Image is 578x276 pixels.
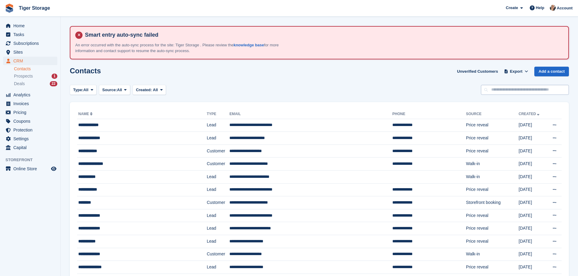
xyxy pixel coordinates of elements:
[207,171,229,184] td: Lead
[13,48,50,56] span: Sites
[557,5,573,11] span: Account
[519,171,546,184] td: [DATE]
[506,5,518,11] span: Create
[3,99,57,108] a: menu
[3,135,57,143] a: menu
[519,145,546,158] td: [DATE]
[13,30,50,39] span: Tasks
[3,30,57,39] a: menu
[3,126,57,134] a: menu
[466,209,519,222] td: Price reveal
[13,57,50,65] span: CRM
[519,112,541,116] a: Created
[229,109,392,119] th: Email
[13,108,50,117] span: Pricing
[136,88,152,92] span: Created:
[99,85,130,95] button: Source: All
[3,143,57,152] a: menu
[13,117,50,125] span: Coupons
[207,145,229,158] td: Customer
[5,157,60,163] span: Storefront
[550,5,556,11] img: Becky Martin
[50,165,57,172] a: Preview store
[102,87,117,93] span: Source:
[78,112,94,116] a: Name
[14,66,57,72] a: Contacts
[133,85,166,95] button: Created: All
[3,39,57,48] a: menu
[455,67,500,77] a: Unverified Customers
[3,48,57,56] a: menu
[75,42,288,54] p: An error occurred with the auto-sync process for the site: Tiger Storage . Please review the for ...
[466,248,519,261] td: Walk-in
[207,196,229,209] td: Customer
[207,109,229,119] th: Type
[3,57,57,65] a: menu
[466,109,519,119] th: Source
[519,158,546,171] td: [DATE]
[466,235,519,248] td: Price reveal
[466,145,519,158] td: Price reveal
[117,87,122,93] span: All
[3,165,57,173] a: menu
[519,209,546,222] td: [DATE]
[3,108,57,117] a: menu
[536,5,544,11] span: Help
[70,67,101,75] h1: Contacts
[207,222,229,235] td: Lead
[519,248,546,261] td: [DATE]
[73,87,83,93] span: Type:
[13,22,50,30] span: Home
[466,171,519,184] td: Walk-in
[466,261,519,274] td: Price reveal
[207,119,229,132] td: Lead
[534,67,569,77] a: Add a contact
[13,165,50,173] span: Online Store
[503,67,529,77] button: Export
[207,183,229,196] td: Lead
[13,126,50,134] span: Protection
[3,22,57,30] a: menu
[466,183,519,196] td: Price reveal
[13,143,50,152] span: Capital
[510,68,522,75] span: Export
[519,222,546,235] td: [DATE]
[207,261,229,274] td: Lead
[14,73,57,79] a: Prospects 1
[466,119,519,132] td: Price reveal
[14,73,33,79] span: Prospects
[70,85,96,95] button: Type: All
[83,32,563,38] h4: Smart entry auto-sync failed
[392,109,466,119] th: Phone
[52,74,57,79] div: 1
[519,132,546,145] td: [DATE]
[234,43,264,47] a: knowledge base
[519,183,546,196] td: [DATE]
[83,87,89,93] span: All
[466,158,519,171] td: Walk-in
[466,222,519,235] td: Price reveal
[16,3,52,13] a: Tiger Storage
[13,39,50,48] span: Subscriptions
[13,91,50,99] span: Analytics
[207,235,229,248] td: Lead
[519,261,546,274] td: [DATE]
[519,196,546,209] td: [DATE]
[14,81,25,87] span: Deals
[207,132,229,145] td: Lead
[466,196,519,209] td: Storefront booking
[3,91,57,99] a: menu
[466,132,519,145] td: Price reveal
[153,88,158,92] span: All
[207,209,229,222] td: Lead
[5,4,14,13] img: stora-icon-8386f47178a22dfd0bd8f6a31ec36ba5ce8667c1dd55bd0f319d3a0aa187defe.svg
[207,158,229,171] td: Customer
[13,99,50,108] span: Invoices
[207,248,229,261] td: Customer
[519,235,546,248] td: [DATE]
[519,119,546,132] td: [DATE]
[3,117,57,125] a: menu
[14,81,57,87] a: Deals 22
[13,135,50,143] span: Settings
[50,81,57,86] div: 22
